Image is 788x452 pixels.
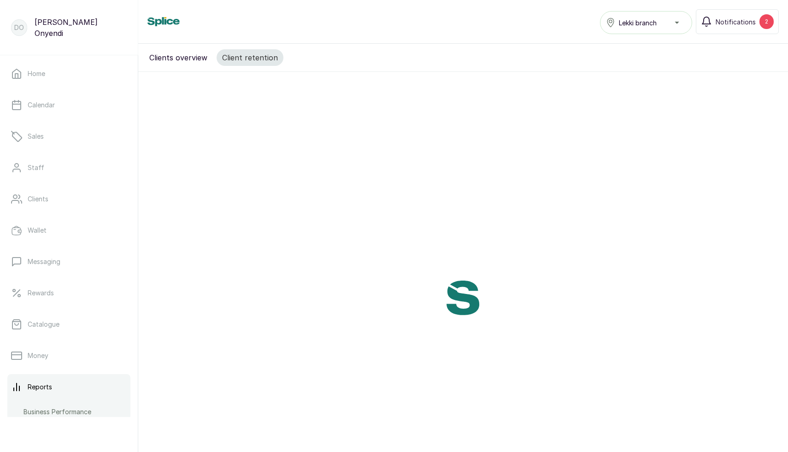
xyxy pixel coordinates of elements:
[28,257,60,266] p: Messaging
[7,217,130,243] a: Wallet
[7,92,130,118] a: Calendar
[28,194,48,204] p: Clients
[7,249,130,275] a: Messaging
[24,404,91,420] a: Business Performance
[35,17,127,39] p: [PERSON_NAME] Onyendi
[28,163,44,172] p: Staff
[696,9,779,34] button: Notifications2
[28,132,44,141] p: Sales
[716,17,756,27] span: Notifications
[24,407,91,417] p: Business Performance
[7,155,130,181] a: Staff
[28,351,48,360] p: Money
[7,311,130,337] a: Catalogue
[600,11,692,34] button: Lekki branch
[7,343,130,369] a: Money
[144,49,213,66] button: Clients overview
[7,123,130,149] a: Sales
[28,100,55,110] p: Calendar
[28,382,52,392] p: Reports
[28,69,45,78] p: Home
[217,49,283,66] button: Client retention
[14,23,24,32] p: DO
[7,280,130,306] a: Rewards
[28,288,54,298] p: Rewards
[759,14,774,29] div: 2
[7,186,130,212] a: Clients
[7,374,130,400] a: Reports
[619,18,657,28] span: Lekki branch
[7,61,130,87] a: Home
[28,320,59,329] p: Catalogue
[28,226,47,235] p: Wallet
